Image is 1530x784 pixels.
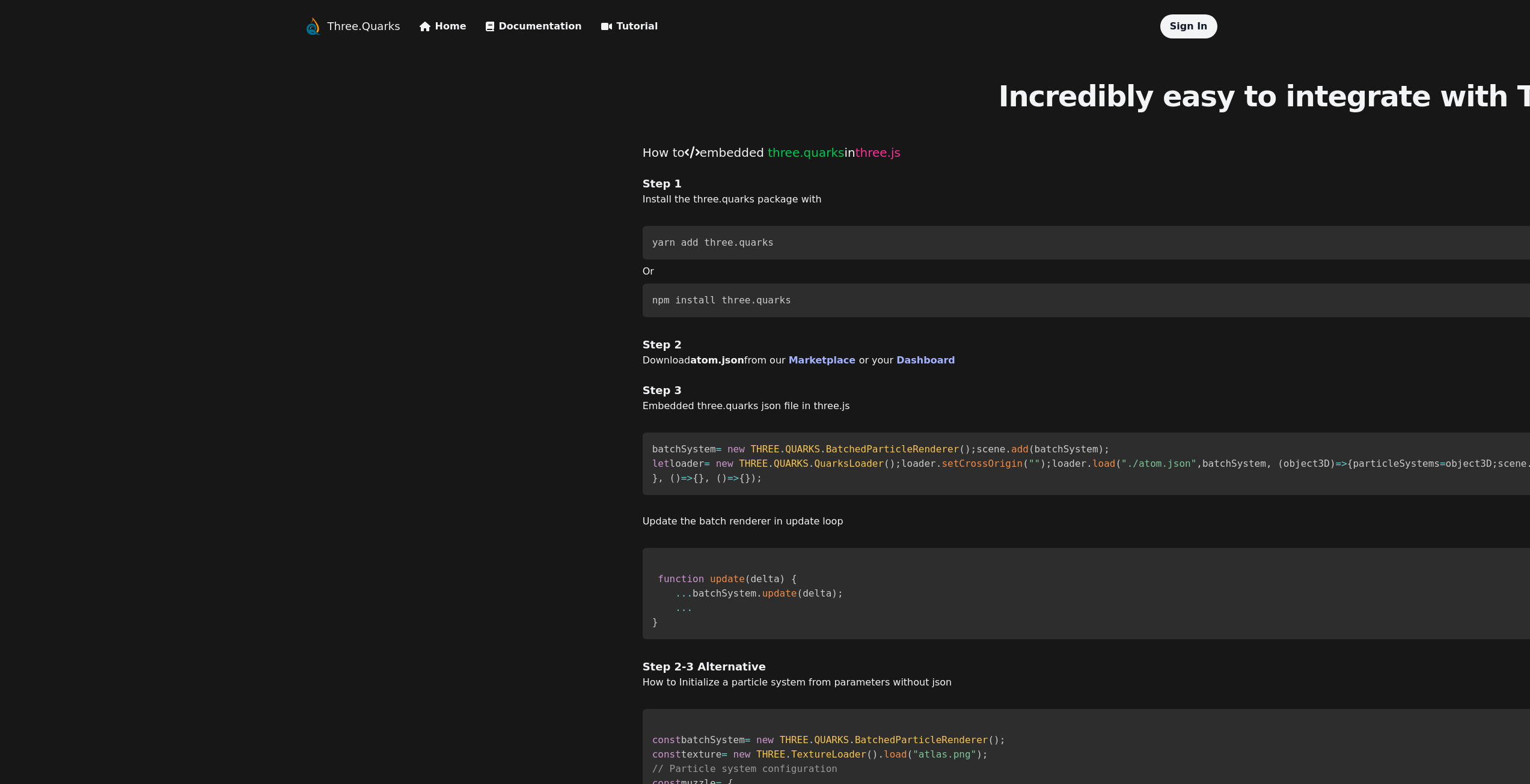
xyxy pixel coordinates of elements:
[1121,458,1196,469] span: "./atom.json"
[820,443,826,455] span: .
[1086,458,1092,469] span: .
[780,734,988,746] span: THREE QUARKS BatchedParticleRenderer
[1115,458,1121,469] span: (
[739,458,884,469] span: THREE QUARKS QuarksLoader
[652,734,681,746] span: const
[768,458,774,469] span: .
[1330,458,1336,469] span: )
[1266,458,1272,469] span: ,
[976,749,982,760] span: )
[1040,458,1046,469] span: )
[756,734,774,746] span: new
[1492,458,1498,469] span: ;
[988,734,994,746] span: (
[751,472,757,484] span: )
[1023,458,1029,469] span: (
[965,443,971,455] span: )
[780,573,786,585] span: )
[1104,443,1110,455] span: ;
[675,588,693,599] span: ...
[982,749,988,760] span: ;
[756,749,866,760] span: THREE TextureLoader
[328,18,400,35] a: Three.Quarks
[1336,458,1347,469] span: =>
[780,443,786,455] span: .
[601,19,658,34] a: Tutorial
[652,749,681,760] span: const
[866,749,872,760] span: (
[739,472,745,484] span: {
[994,734,1000,746] span: )
[652,616,658,628] span: }
[959,443,965,455] span: (
[652,472,658,484] span: }
[785,749,791,760] span: .
[797,588,803,599] span: (
[789,354,859,366] a: Marketplace
[1092,458,1116,469] span: load
[693,472,699,484] span: {
[681,472,693,484] span: =>
[855,145,901,160] span: three.js
[791,573,797,585] span: {
[896,354,955,366] a: Dashboard
[907,749,913,760] span: (
[971,443,977,455] span: ;
[690,354,744,366] span: atom.json
[652,573,843,628] code: batchSystem delta
[652,763,837,774] span: // Particle system configuration
[1347,458,1353,469] span: {
[658,573,704,585] span: function
[878,749,884,760] span: .
[831,588,837,599] span: )
[1011,443,1029,455] span: add
[750,443,959,455] span: THREE QUARKS BatchedParticleRenderer
[721,472,727,484] span: )
[1029,443,1035,455] span: (
[733,749,751,760] span: new
[884,458,890,469] span: (
[750,573,779,585] span: delta
[756,588,762,599] span: .
[1098,443,1104,455] span: )
[699,472,705,484] span: }
[809,734,815,746] span: .
[895,458,901,469] span: ;
[745,472,751,484] span: }
[704,458,710,469] span: =
[1005,443,1011,455] span: .
[745,734,751,746] span: =
[837,588,843,599] span: ;
[716,472,722,484] span: (
[936,458,942,469] span: .
[420,19,467,34] a: Home
[872,749,878,760] span: )
[675,472,681,484] span: )
[486,19,582,34] a: Documentation
[652,237,774,248] code: yarn add three.quarks
[727,472,739,484] span: =>
[727,443,745,455] span: new
[849,734,855,746] span: .
[913,749,976,760] span: "atlas.png"
[890,458,896,469] span: )
[652,458,670,469] span: let
[704,472,710,484] span: ,
[768,145,844,160] span: three.quarks
[716,458,733,469] span: new
[884,749,907,760] span: load
[1196,458,1202,469] span: ,
[1284,458,1330,469] span: object3D
[716,443,722,455] span: =
[1440,458,1446,469] span: =
[941,458,1023,469] span: setCrossOrigin
[756,472,762,484] span: ;
[710,573,745,585] span: update
[721,749,727,760] span: =
[675,602,693,613] span: ...
[1029,458,1040,469] span: ""
[658,472,664,484] span: ,
[1000,734,1006,746] span: ;
[809,458,815,469] span: .
[1046,458,1052,469] span: ;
